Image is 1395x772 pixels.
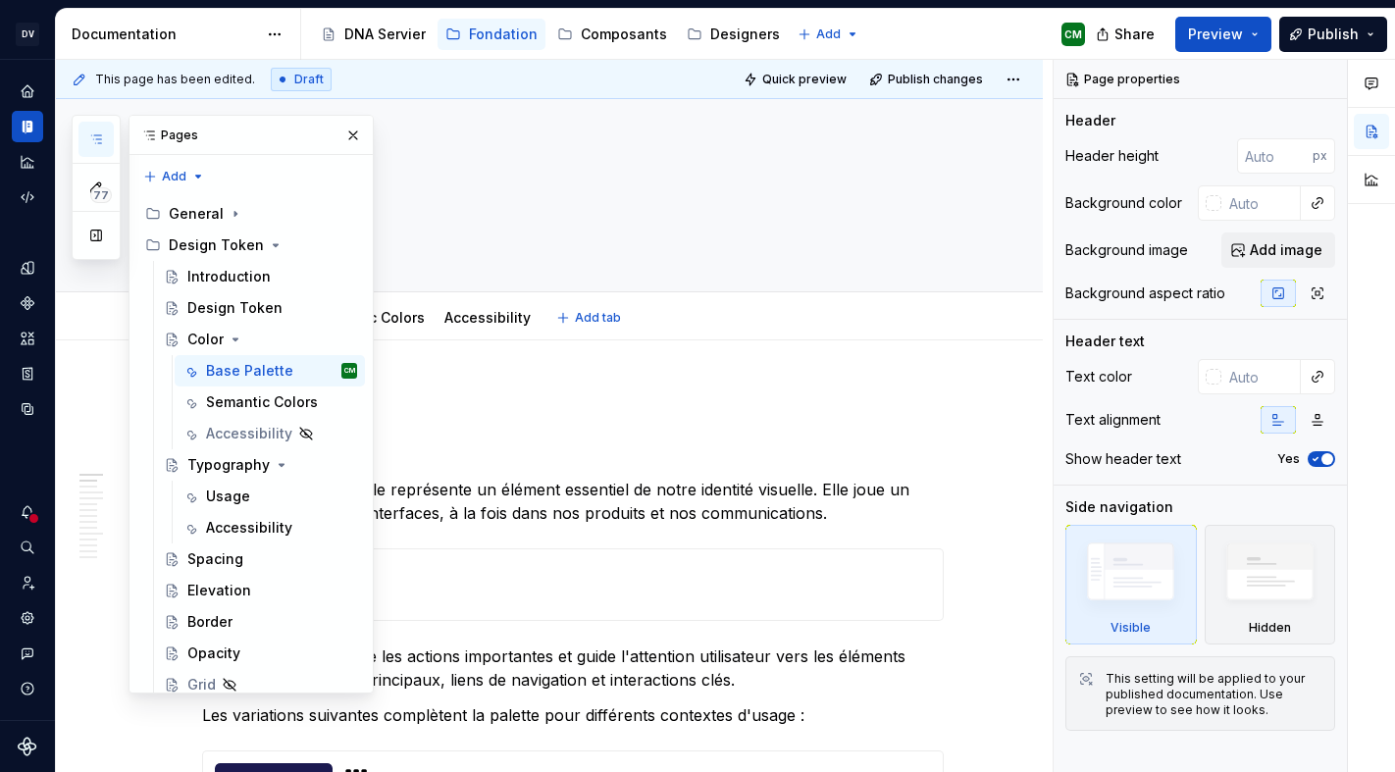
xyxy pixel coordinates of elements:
a: Elevation [156,575,365,606]
div: General [169,204,224,224]
a: Storybook stories [12,358,43,389]
div: Accessibility [206,424,292,443]
a: Designers [679,19,788,50]
a: Code automation [12,181,43,213]
button: Share [1086,17,1167,52]
div: Side navigation [1065,497,1173,517]
a: Typography [156,449,365,481]
div: Show header text [1065,449,1181,469]
div: This setting will be applied to your published documentation. Use preview to see how it looks. [1106,671,1322,718]
a: Opacity [156,638,365,669]
div: Visible [1065,525,1197,644]
div: Elevation [187,581,251,600]
a: Spacing [156,543,365,575]
textarea: Color [198,162,940,209]
a: Assets [12,323,43,354]
button: Add tab [550,304,630,332]
a: Border [156,606,365,638]
div: Background aspect ratio [1065,283,1225,303]
a: Accessibility [175,418,365,449]
span: Share [1114,25,1155,44]
div: Spacing [187,549,243,569]
span: Add [162,169,186,184]
a: Introduction [156,261,365,292]
div: Fondation [469,25,538,44]
a: Base PaletteCM [175,355,365,386]
a: Accessibility [175,512,365,543]
div: Design Token [187,298,283,318]
p: Cette couleur structure les actions importantes et guide l'attention utilisateur vers les élément... [202,644,944,692]
div: Designers [710,25,780,44]
div: Composants [581,25,667,44]
h3: Primary [202,435,944,462]
a: Usage [175,481,365,512]
div: Text color [1065,367,1132,386]
span: This page has been edited. [95,72,255,87]
input: Auto [1221,185,1301,221]
div: Opacity [187,643,240,663]
button: Publish [1279,17,1387,52]
div: General [137,198,365,230]
a: Semantic Colors [175,386,365,418]
a: Settings [12,602,43,634]
h2: Brand Colors [202,387,944,419]
button: Preview [1175,17,1271,52]
button: Search ⌘K [12,532,43,563]
div: Background color [1065,193,1182,213]
div: Accessibility [206,518,292,538]
div: Header text [1065,332,1145,351]
button: Add [137,163,211,190]
label: Yes [1277,451,1300,467]
p: Notre couleur principale représente un élément essentiel de notre identité visuelle. Elle joue un... [202,478,944,525]
div: Contact support [12,638,43,669]
a: DNA Servier [313,19,434,50]
button: DV [4,13,51,55]
button: Add image [1221,232,1335,268]
div: Text alignment [1065,410,1161,430]
div: Design Token [169,235,264,255]
div: Semantic Colors [206,392,318,412]
span: 77 [90,187,112,203]
div: DV [16,23,39,46]
span: Publish changes [888,72,983,87]
div: Documentation [12,111,43,142]
a: Data sources [12,393,43,425]
a: Design tokens [12,252,43,283]
div: CM [1064,26,1082,42]
a: Home [12,76,43,107]
div: Design Token [137,230,365,261]
p: Les variations suivantes complètent la palette pour différents contextes d'usage : [202,703,944,727]
div: Header height [1065,146,1159,166]
div: Documentation [72,25,257,44]
span: Publish [1308,25,1359,44]
span: Preview [1188,25,1243,44]
div: DNA Servier [344,25,426,44]
input: Auto [1221,359,1301,394]
span: Draft [294,72,324,87]
a: Invite team [12,567,43,598]
div: Accessibility [437,296,539,337]
button: Publish changes [863,66,992,93]
div: Page tree [313,15,788,54]
a: Analytics [12,146,43,178]
a: Composants [549,19,675,50]
div: Introduction [187,267,271,286]
a: Components [12,287,43,319]
div: Header [1065,111,1115,130]
svg: Supernova Logo [18,737,37,756]
input: Auto [1237,138,1313,174]
button: Notifications [12,496,43,528]
div: Background image [1065,240,1188,260]
div: Pages [129,116,373,155]
div: Border [187,612,232,632]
